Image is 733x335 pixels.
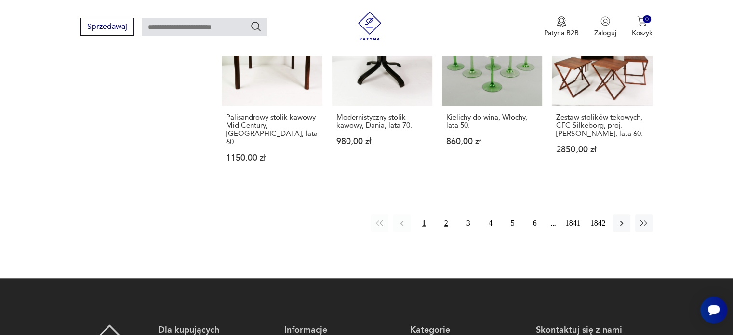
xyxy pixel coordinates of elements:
[438,214,455,232] button: 2
[637,16,647,26] img: Ikona koszyka
[544,16,579,38] a: Ikona medaluPatyna B2B
[446,137,538,146] p: 860,00 zł
[643,15,651,24] div: 0
[446,113,538,130] h3: Kielichy do wina, Włochy, lata 50.
[594,16,616,38] button: Zaloguj
[226,113,318,146] h3: Palisandrowy stolik kawowy Mid Century, [GEOGRAPHIC_DATA], lata 60.
[556,146,648,154] p: 2850,00 zł
[415,214,433,232] button: 1
[700,296,727,323] iframe: Smartsupp widget button
[355,12,384,40] img: Patyna - sklep z meblami i dekoracjami vintage
[80,18,134,36] button: Sprzedawaj
[504,214,521,232] button: 5
[336,137,428,146] p: 980,00 zł
[442,5,542,181] a: Kielichy do wina, Włochy, lata 50.Kielichy do wina, Włochy, lata 50.860,00 zł
[250,21,262,32] button: Szukaj
[482,214,499,232] button: 4
[336,113,428,130] h3: Modernistyczny stolik kawowy, Dania, lata 70.
[332,5,432,181] a: Modernistyczny stolik kawowy, Dania, lata 70.Modernistyczny stolik kawowy, Dania, lata 70.980,00 zł
[594,28,616,38] p: Zaloguj
[632,28,653,38] p: Koszyk
[526,214,544,232] button: 6
[552,5,652,181] a: Zestaw stolików tekowych, CFC Silkeborg, proj. I. Wikkelso, Dania, lata 60.Zestaw stolików tekowy...
[544,16,579,38] button: Patyna B2B
[544,28,579,38] p: Patyna B2B
[222,5,322,181] a: Palisandrowy stolik kawowy Mid Century, Dania, lata 60.Palisandrowy stolik kawowy Mid Century, [G...
[556,113,648,138] h3: Zestaw stolików tekowych, CFC Silkeborg, proj. [PERSON_NAME], lata 60.
[557,16,566,27] img: Ikona medalu
[460,214,477,232] button: 3
[632,16,653,38] button: 0Koszyk
[226,154,318,162] p: 1150,00 zł
[563,214,583,232] button: 1841
[600,16,610,26] img: Ikonka użytkownika
[80,24,134,31] a: Sprzedawaj
[588,214,608,232] button: 1842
